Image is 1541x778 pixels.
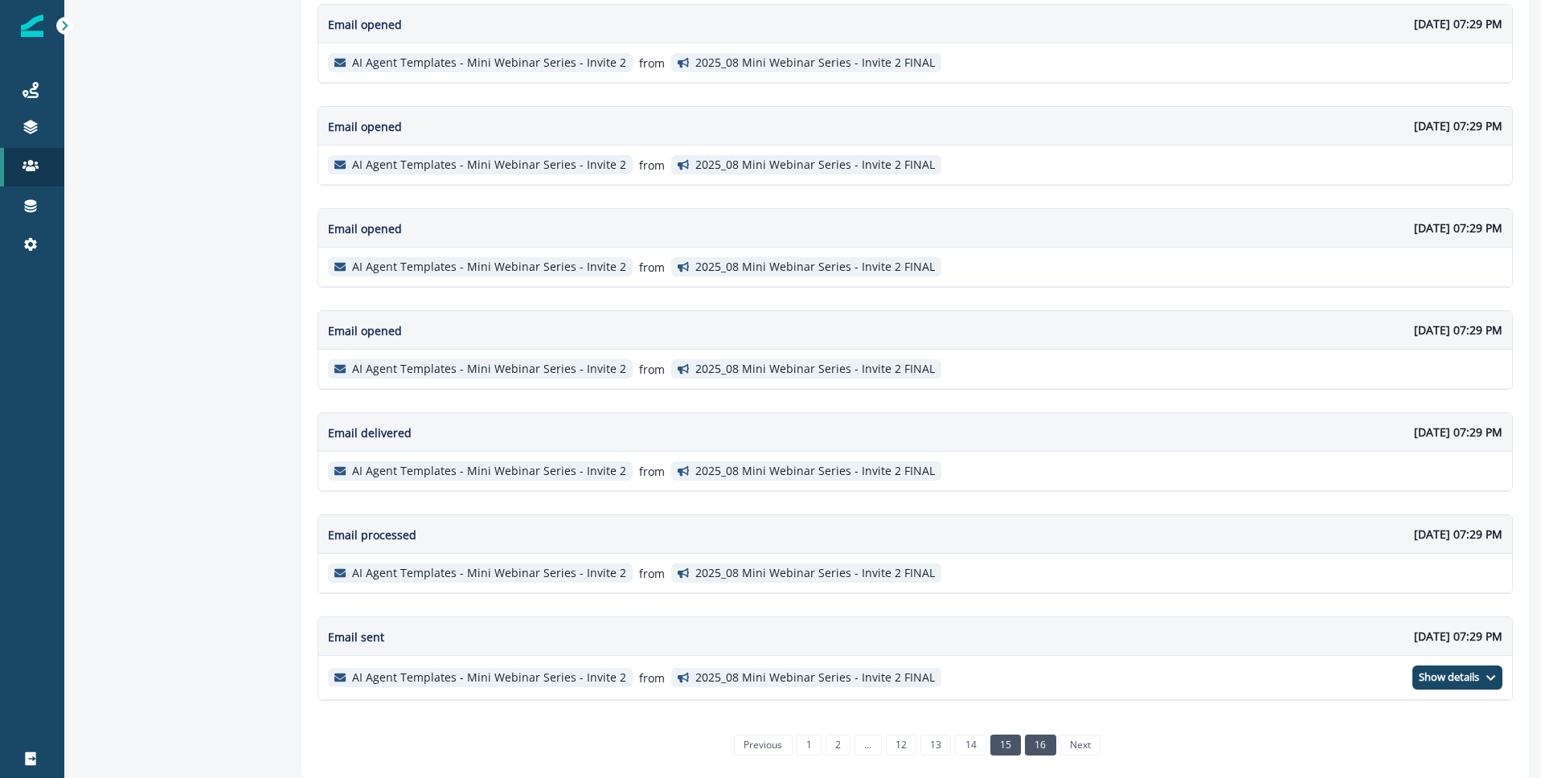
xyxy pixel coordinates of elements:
[21,14,43,37] img: Inflection
[695,260,935,274] p: 2025_08 Mini Webinar Series - Invite 2 FINAL
[1414,15,1502,32] p: [DATE] 07:29 PM
[1414,117,1502,134] p: [DATE] 07:29 PM
[920,735,951,755] a: Page 13
[990,735,1021,755] a: Page 15
[1419,671,1479,684] p: Show details
[352,465,626,478] p: AI Agent Templates - Mini Webinar Series - Invite 2
[1412,665,1502,690] button: Show details
[639,55,665,72] p: from
[328,220,402,237] p: Email opened
[695,362,935,376] p: 2025_08 Mini Webinar Series - Invite 2 FINAL
[695,56,935,70] p: 2025_08 Mini Webinar Series - Invite 2 FINAL
[955,735,986,755] a: Page 14
[1414,424,1502,440] p: [DATE] 07:29 PM
[886,735,916,755] a: Page 12
[1414,321,1502,338] p: [DATE] 07:29 PM
[352,260,626,274] p: AI Agent Templates - Mini Webinar Series - Invite 2
[639,259,665,276] p: from
[639,157,665,174] p: from
[695,567,935,580] p: 2025_08 Mini Webinar Series - Invite 2 FINAL
[328,16,402,33] p: Email opened
[695,158,935,172] p: 2025_08 Mini Webinar Series - Invite 2 FINAL
[1414,628,1502,645] p: [DATE] 07:29 PM
[1414,219,1502,236] p: [DATE] 07:29 PM
[352,671,626,685] p: AI Agent Templates - Mini Webinar Series - Invite 2
[695,465,935,478] p: 2025_08 Mini Webinar Series - Invite 2 FINAL
[1414,526,1502,543] p: [DATE] 07:29 PM
[352,56,626,70] p: AI Agent Templates - Mini Webinar Series - Invite 2
[639,463,665,480] p: from
[639,565,665,582] p: from
[328,424,412,441] p: Email delivered
[328,629,384,645] p: Email sent
[352,567,626,580] p: AI Agent Templates - Mini Webinar Series - Invite 2
[639,361,665,378] p: from
[639,669,665,686] p: from
[797,735,822,755] a: Page 1
[1025,735,1055,755] a: Page 16 is your current page
[730,735,1100,755] ul: Pagination
[695,671,935,685] p: 2025_08 Mini Webinar Series - Invite 2 FINAL
[734,735,792,755] a: Previous page
[328,526,416,543] p: Email processed
[352,362,626,376] p: AI Agent Templates - Mini Webinar Series - Invite 2
[826,735,850,755] a: Page 2
[328,118,402,135] p: Email opened
[328,322,402,339] p: Email opened
[352,158,626,172] p: AI Agent Templates - Mini Webinar Series - Invite 2
[855,735,881,755] a: Jump backward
